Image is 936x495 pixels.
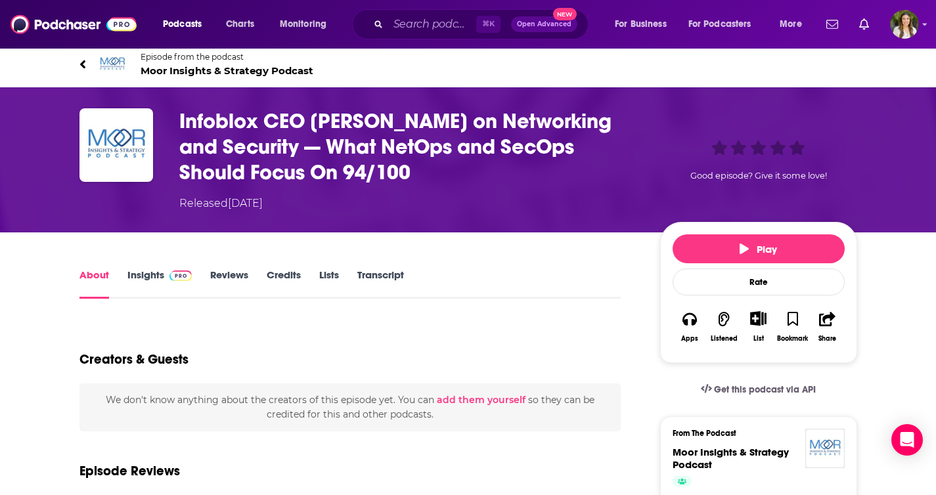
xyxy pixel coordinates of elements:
[777,335,808,343] div: Bookmark
[79,49,468,80] a: Moor Insights & Strategy PodcastEpisode from the podcastMoor Insights & Strategy Podcast
[267,269,301,299] a: Credits
[517,21,571,28] span: Open Advanced
[79,269,109,299] a: About
[680,14,770,35] button: open menu
[226,15,254,33] span: Charts
[141,52,313,62] span: Episode from the podcast
[740,243,777,255] span: Play
[169,270,192,281] img: Podchaser Pro
[805,429,845,468] img: Moor Insights & Strategy Podcast
[673,234,845,263] button: Play
[890,10,919,39] button: Show profile menu
[106,394,594,420] span: We don't know anything about the creators of this episode yet . You can so they can be credited f...
[818,335,836,343] div: Share
[179,196,263,211] div: Released [DATE]
[714,384,816,395] span: Get this podcast via API
[745,311,772,326] button: Show More Button
[690,171,827,181] span: Good episode? Give it some love!
[319,269,339,299] a: Lists
[163,15,202,33] span: Podcasts
[437,395,525,405] button: add them yourself
[280,15,326,33] span: Monitoring
[681,335,698,343] div: Apps
[79,108,153,182] img: Infoblox CEO Scott Harrell on Networking and Security — What NetOps and SecOps Should Focus On 94...
[890,10,919,39] img: User Profile
[673,269,845,295] div: Rate
[179,108,639,185] h1: Infoblox CEO Scott Harrell on Networking and Security — What NetOps and SecOps Should Focus On 94...
[707,303,741,351] button: Listened
[753,334,764,343] div: List
[606,14,683,35] button: open menu
[673,429,834,438] h3: From The Podcast
[271,14,344,35] button: open menu
[127,269,192,299] a: InsightsPodchaser Pro
[688,15,751,33] span: For Podcasters
[711,335,738,343] div: Listened
[97,49,128,80] img: Moor Insights & Strategy Podcast
[891,424,923,456] div: Open Intercom Messenger
[780,15,802,33] span: More
[673,303,707,351] button: Apps
[357,269,404,299] a: Transcript
[217,14,262,35] a: Charts
[776,303,810,351] button: Bookmark
[690,374,827,406] a: Get this podcast via API
[511,16,577,32] button: Open AdvancedNew
[141,64,313,77] span: Moor Insights & Strategy Podcast
[476,16,501,33] span: ⌘ K
[388,14,476,35] input: Search podcasts, credits, & more...
[821,13,843,35] a: Show notifications dropdown
[11,12,137,37] img: Podchaser - Follow, Share and Rate Podcasts
[365,9,601,39] div: Search podcasts, credits, & more...
[79,463,180,479] h3: Episode Reviews
[553,8,577,20] span: New
[770,14,818,35] button: open menu
[615,15,667,33] span: For Business
[210,269,248,299] a: Reviews
[890,10,919,39] span: Logged in as lizchapa
[673,446,789,471] a: Moor Insights & Strategy Podcast
[810,303,844,351] button: Share
[79,351,189,368] h2: Creators & Guests
[741,303,775,351] div: Show More ButtonList
[854,13,874,35] a: Show notifications dropdown
[154,14,219,35] button: open menu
